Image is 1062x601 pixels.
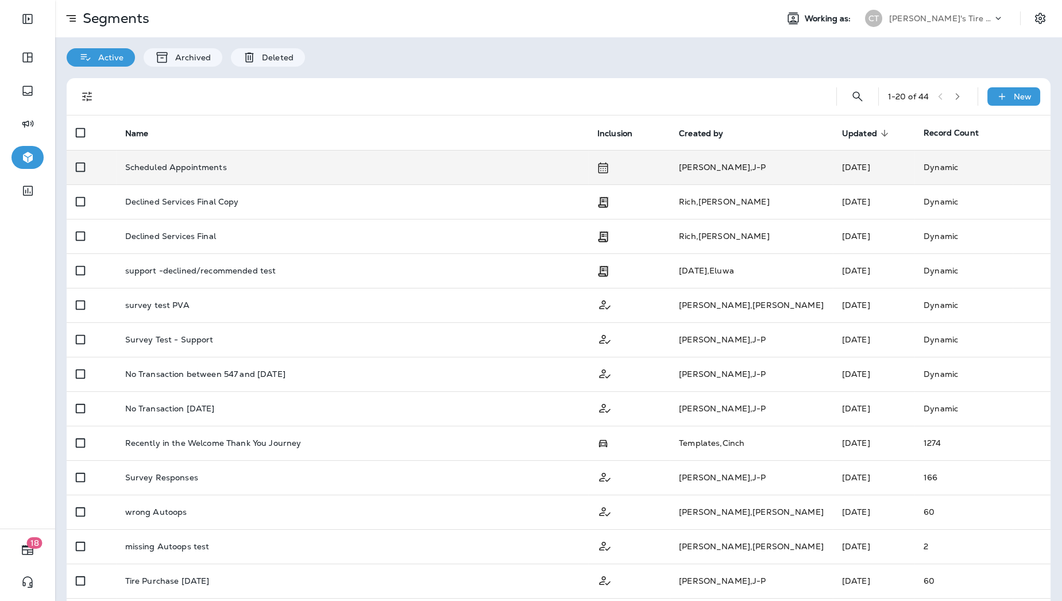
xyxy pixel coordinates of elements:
[805,14,854,24] span: Working as:
[11,7,44,30] button: Expand Sidebar
[11,538,44,561] button: 18
[1030,8,1051,29] button: Settings
[78,10,149,27] p: Segments
[865,10,882,27] div: CT
[889,14,993,23] p: [PERSON_NAME]'s Tire & Auto
[27,537,43,549] span: 18
[1014,92,1032,101] p: New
